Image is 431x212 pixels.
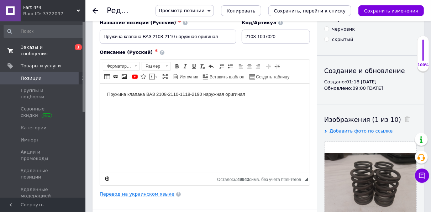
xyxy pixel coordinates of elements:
[107,6,425,15] h1: Редактирование позиции: Пружина клапана ВАЗ 2108-2110 наружная оригинал
[23,11,85,17] div: Ваш ID: 3722097
[242,20,277,25] span: Код/Артикул
[142,62,170,71] a: Размер
[207,62,215,70] a: Отменить (Ctrl+Z)
[103,62,140,71] a: Форматирование
[4,25,84,38] input: Поиск
[237,177,249,182] span: 49943
[154,48,158,53] span: ✱
[159,8,204,13] span: Просмотр позиции
[21,137,39,143] span: Импорт
[100,191,174,197] a: Перевод на украинском языке
[190,62,198,70] a: Подчеркнутый (Ctrl+U)
[248,73,291,81] a: Создать таблицу
[21,149,66,162] span: Акции и промокоды
[140,73,147,81] a: Вставить иконку
[100,30,236,44] input: Например, H&M женское платье зеленое 38 размер вечернее макси с блестками
[268,5,352,16] button: Сохранить, перейти к списку
[100,50,153,55] span: Описание (Русский)
[120,73,128,81] a: Изображение
[199,62,206,70] a: Убрать форматирование
[305,177,308,181] span: Перетащите для изменения размера
[21,87,66,100] span: Группы и подборки
[330,128,393,134] span: Добавить фото по ссылке
[218,62,226,70] a: Вставить / удалить нумерованный список
[21,75,42,82] span: Позиции
[202,73,245,81] a: Вставить шаблон
[417,63,429,68] div: 100%
[324,66,417,75] div: Создание и обновление
[103,175,111,182] a: Сделать резервную копию сейчас
[21,106,66,119] span: Сезонные скидки
[103,62,132,70] span: Форматирование
[21,44,66,57] span: Заказы и сообщения
[21,125,47,131] span: Категории
[93,8,98,14] div: Вернуться назад
[246,62,253,70] a: По центру
[172,73,199,81] a: Источник
[324,79,417,85] div: Создано: 01:18 [DATE]
[255,74,290,80] span: Создать таблицу
[75,44,82,50] span: 1
[173,62,181,70] a: Полужирный (Ctrl+B)
[274,8,346,14] i: Сохранить, перейти к списку
[179,74,198,80] span: Источник
[364,8,418,14] i: Сохранить изменения
[100,84,310,173] iframe: Визуальный текстовый редактор, 61473DE9-CEB9-46AC-8499-5C036E8002F7
[324,85,417,92] div: Обновлено: 09:00 [DATE]
[254,62,262,70] a: По правому краю
[100,20,176,25] span: Название позиции (Русский)
[417,36,429,72] div: 100% Качество заполнения
[112,73,120,81] a: Вставить/Редактировать ссылку (Ctrl+L)
[237,62,245,70] a: По левому краю
[21,186,66,199] span: Удаленные модерацией
[23,4,77,11] span: Fart 4*4
[182,62,189,70] a: Курсив (Ctrl+I)
[142,62,163,70] span: Размер
[227,8,256,14] span: Копировать
[332,36,353,43] div: скрытый
[358,5,424,16] button: Сохранить изменения
[415,169,429,183] button: Чат с покупателем
[332,26,355,32] div: черновик
[221,5,261,16] button: Копировать
[131,73,139,81] a: Добавить видео с YouTube
[324,115,417,124] div: Изображения (1 из 10)
[161,73,169,81] a: Развернуть
[21,63,61,69] span: Товары и услуги
[273,62,281,70] a: Увеличить отступ
[21,167,66,180] span: Удаленные позиции
[148,73,158,81] a: Вставить сообщение
[217,175,305,182] div: Подсчет символов
[226,62,234,70] a: Вставить / удалить маркированный список
[178,19,181,24] span: ✱
[265,62,273,70] a: Уменьшить отступ
[209,74,244,80] span: Вставить шаблон
[103,73,111,81] a: Таблица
